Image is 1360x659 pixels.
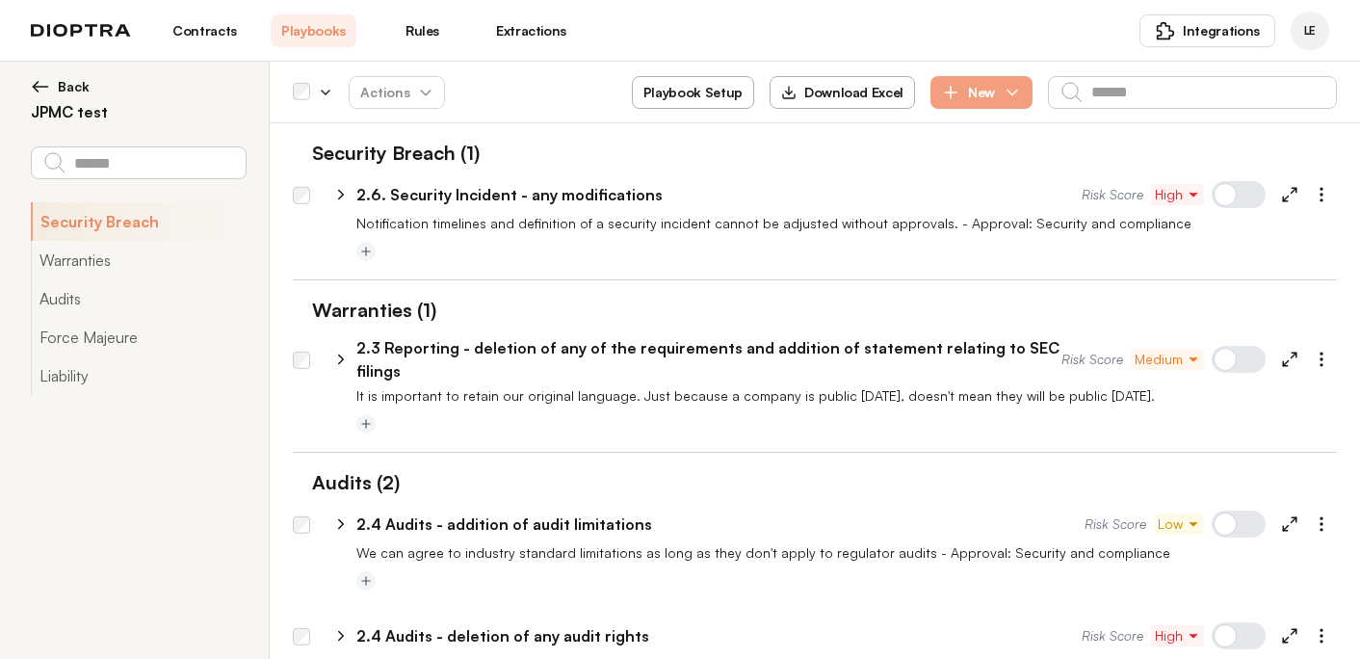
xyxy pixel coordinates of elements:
[31,241,246,279] button: Warranties
[356,336,1061,382] p: 2.3 Reporting - deletion of any of the requirements and addition of statement relating to SEC fil...
[1139,14,1275,47] button: Integrations
[31,100,246,123] h2: JPMC test
[379,14,465,47] a: Rules
[930,76,1033,109] button: New
[356,513,652,536] p: 2.4 Audits - addition of audit limitations
[345,75,449,110] span: Actions
[1061,350,1123,369] span: Risk Score
[293,139,480,168] h1: Security Breach (1)
[1135,350,1200,369] span: Medium
[31,356,246,395] button: Liability
[1155,185,1200,204] span: High
[632,76,754,109] button: Playbook Setup
[356,386,1337,406] p: It is important to retain our original language. Just because a company is public [DATE], doesn't...
[31,77,50,96] img: left arrow
[1155,626,1200,646] span: High
[162,14,248,47] a: Contracts
[31,24,131,38] img: logo
[356,624,649,647] p: 2.4 Audits - deletion of any audit rights
[356,543,1337,563] p: We can agree to industry standard limitations as long as they don't apply to regulator audits - A...
[31,318,246,356] button: Force Majeure
[1082,626,1143,646] span: Risk Score
[31,77,246,96] button: Back
[1151,625,1204,646] button: High
[1183,21,1260,40] span: Integrations
[293,296,436,325] h1: Warranties (1)
[356,183,663,206] p: 2.6. Security Incident - any modifications
[356,242,376,261] button: Add tag
[293,84,310,101] div: Select all
[58,77,90,96] span: Back
[356,214,1337,233] p: Notification timelines and definition of a security incident cannot be adjusted without approvals...
[1085,514,1146,534] span: Risk Score
[1154,514,1204,535] button: Low
[1291,12,1329,50] div: Laurie Ehrlich
[1158,514,1200,534] span: Low
[770,76,915,109] button: Download Excel
[31,279,246,318] button: Audits
[271,14,356,47] a: Playbooks
[1131,349,1204,370] button: Medium
[31,202,246,241] button: Security Breach
[356,414,376,434] button: Add tag
[488,14,574,47] a: Extractions
[1156,21,1175,40] img: puzzle
[1082,185,1143,204] span: Risk Score
[1304,23,1316,39] span: LE
[356,571,376,591] button: Add tag
[349,76,445,109] button: Actions
[293,468,400,497] h1: Audits (2)
[1151,184,1204,205] button: High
